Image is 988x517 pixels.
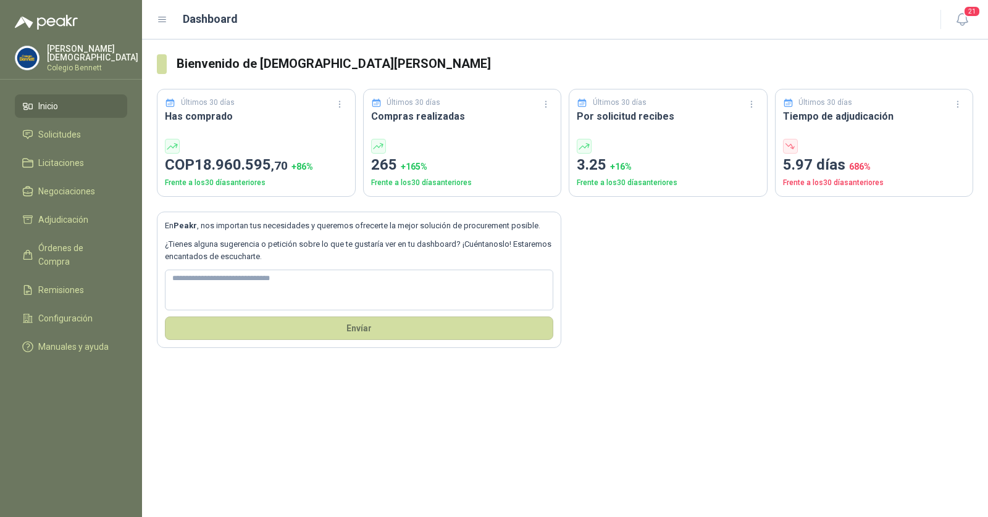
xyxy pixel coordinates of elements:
span: Solicitudes [38,128,81,141]
p: Frente a los 30 días anteriores [783,177,966,189]
img: Company Logo [15,46,39,70]
h3: Tiempo de adjudicación [783,109,966,124]
span: Inicio [38,99,58,113]
a: Remisiones [15,278,127,302]
h3: Por solicitud recibes [577,109,760,124]
h3: Bienvenido de [DEMOGRAPHIC_DATA][PERSON_NAME] [177,54,973,73]
a: Inicio [15,94,127,118]
b: Peakr [174,221,197,230]
a: Negociaciones [15,180,127,203]
span: ,70 [271,159,288,173]
span: 686 % [849,162,871,172]
a: Órdenes de Compra [15,236,127,273]
h3: Has comprado [165,109,348,124]
span: Negociaciones [38,184,95,198]
p: Frente a los 30 días anteriores [577,177,760,189]
button: Envíar [165,316,553,340]
a: Configuración [15,307,127,330]
p: ¿Tienes alguna sugerencia o petición sobre lo que te gustaría ver en tu dashboard? ¡Cuéntanoslo! ... [165,238,553,263]
p: Últimos 30 días [181,97,235,109]
p: 3.25 [577,154,760,177]
span: + 86 % [291,162,313,172]
p: 265 [371,154,554,177]
p: COP [165,154,348,177]
a: Solicitudes [15,123,127,146]
p: Últimos 30 días [593,97,647,109]
span: + 16 % [610,162,632,172]
span: Órdenes de Compra [38,241,115,268]
h3: Compras realizadas [371,109,554,124]
p: Últimos 30 días [798,97,852,109]
p: En , nos importan tus necesidades y queremos ofrecerte la mejor solución de procurement posible. [165,220,553,232]
a: Licitaciones [15,151,127,175]
p: Frente a los 30 días anteriores [165,177,348,189]
span: 18.960.595 [195,156,288,173]
span: 21 [963,6,981,17]
span: Manuales y ayuda [38,340,109,354]
p: 5.97 días [783,154,966,177]
h1: Dashboard [183,10,238,28]
a: Manuales y ayuda [15,335,127,358]
span: Remisiones [38,283,84,297]
p: [PERSON_NAME] [DEMOGRAPHIC_DATA] [47,44,138,62]
span: Configuración [38,312,93,325]
span: Licitaciones [38,156,84,170]
p: Últimos 30 días [387,97,440,109]
button: 21 [951,9,973,31]
p: Colegio Bennett [47,64,138,72]
span: + 165 % [401,162,427,172]
a: Adjudicación [15,208,127,231]
span: Adjudicación [38,213,88,226]
p: Frente a los 30 días anteriores [371,177,554,189]
img: Logo peakr [15,15,78,30]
